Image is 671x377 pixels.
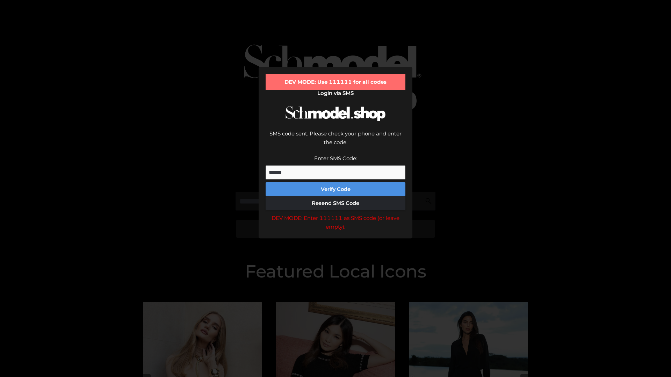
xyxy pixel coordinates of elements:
div: DEV MODE: Use 111111 for all codes [266,74,405,90]
button: Resend SMS Code [266,196,405,210]
h2: Login via SMS [266,90,405,96]
button: Verify Code [266,182,405,196]
div: DEV MODE: Enter 111111 as SMS code (or leave empty). [266,214,405,231]
div: SMS code sent. Please check your phone and enter the code. [266,129,405,154]
img: Schmodel Logo [283,100,388,127]
label: Enter SMS Code: [314,155,357,162]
